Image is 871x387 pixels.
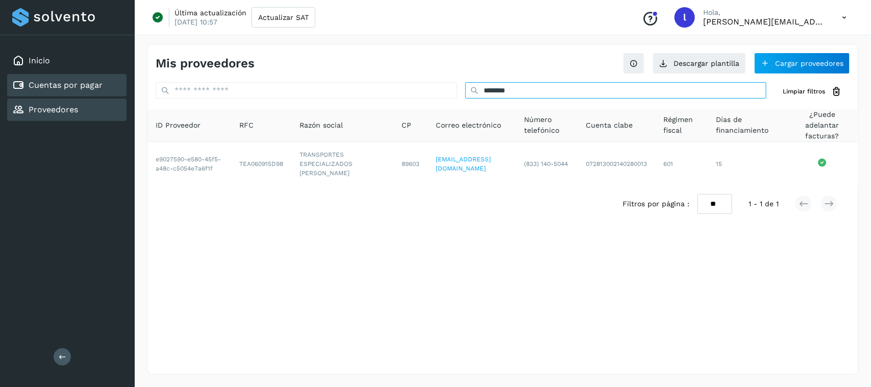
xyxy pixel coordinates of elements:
div: Proveedores [7,99,127,121]
td: 072813002140280013 [578,142,655,186]
p: [DATE] 10:57 [175,17,217,27]
span: Cuenta clabe [586,120,633,131]
a: Cuentas por pagar [29,80,103,90]
span: (833) 140-5044 [524,160,568,167]
td: TRANSPORTES ESPECIALIZADOS [PERSON_NAME] [291,142,394,186]
button: Cargar proveedores [754,53,850,74]
span: ID Proveedor [156,120,201,131]
span: Días de financiamiento [716,114,779,136]
p: Última actualización [175,8,246,17]
td: 15 [708,142,787,186]
a: [EMAIL_ADDRESS][DOMAIN_NAME] [436,156,491,172]
p: laura.cabrera@seacargo.com [703,17,826,27]
div: Inicio [7,50,127,72]
a: Inicio [29,56,50,65]
td: e9027590-e580-45f5-a48c-c5054e7a6f1f [147,142,231,186]
td: 89603 [394,142,428,186]
span: Actualizar SAT [258,14,309,21]
a: Proveedores [29,105,78,114]
span: Razón social [300,120,343,131]
span: 1 - 1 de 1 [749,199,779,209]
span: Régimen fiscal [663,114,700,136]
button: Actualizar SAT [252,7,315,28]
span: ¿Puede adelantar facturas? [795,109,850,141]
span: Filtros por página : [623,199,689,209]
span: Limpiar filtros [783,87,825,96]
td: TEA060915D98 [231,142,291,186]
h4: Mis proveedores [156,56,255,71]
span: CP [402,120,412,131]
span: RFC [239,120,254,131]
button: Limpiar filtros [775,82,850,101]
span: Correo electrónico [436,120,502,131]
td: 601 [655,142,708,186]
span: Número telefónico [524,114,569,136]
button: Descargar plantilla [653,53,746,74]
p: Hola, [703,8,826,17]
div: Cuentas por pagar [7,74,127,96]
